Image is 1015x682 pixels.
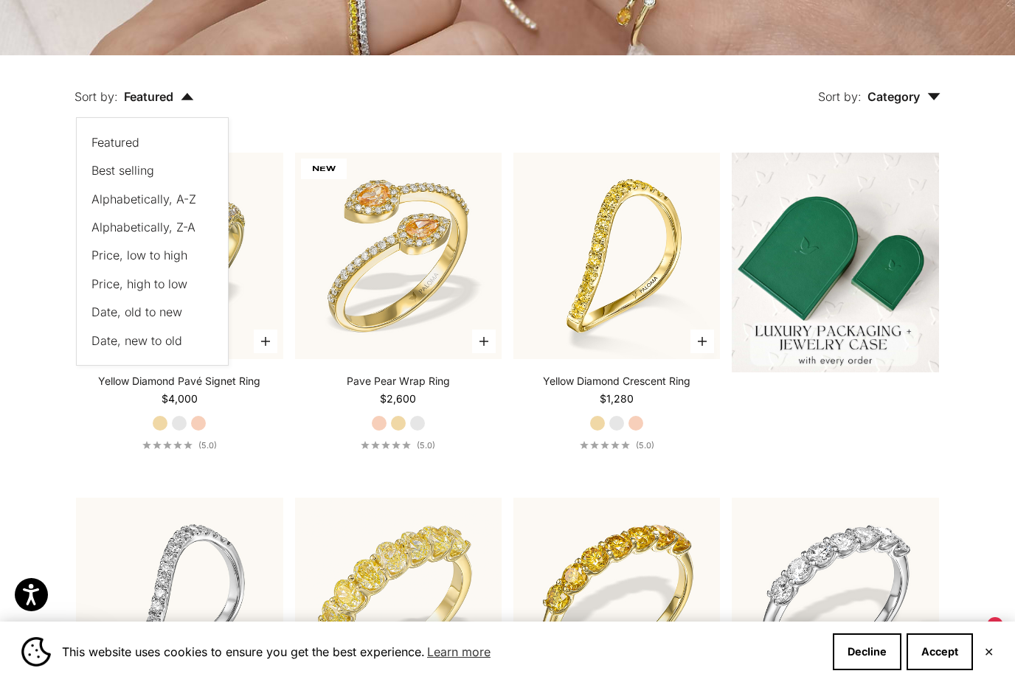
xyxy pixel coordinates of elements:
[62,641,821,663] span: This website uses cookies to ensure you get the best experience.
[361,441,411,449] div: 5.0 out of 5.0 stars
[818,89,862,104] span: Sort by:
[984,647,994,656] button: Close
[580,440,654,450] a: 5.0 out of 5.0 stars(5.0)
[142,441,193,449] div: 5.0 out of 5.0 stars
[75,89,118,104] span: Sort by:
[91,248,187,262] span: Price, low to high
[91,305,182,319] span: Date, old to new
[867,89,940,104] span: Category
[91,163,154,178] span: Best selling
[784,55,974,117] button: Sort by: Category
[295,153,502,359] img: #YellowGold
[301,159,347,179] span: NEW
[41,55,228,117] button: Sort by: Featured
[361,440,435,450] a: 5.0 out of 5.0 stars(5.0)
[347,374,450,389] a: Pave Pear Wrap Ring
[417,440,435,450] span: (5.0)
[91,192,196,206] span: Alphabetically, A-Z
[636,440,654,450] span: (5.0)
[600,392,634,406] sale-price: $1,280
[91,220,195,234] span: Alphabetically, Z-A
[98,374,260,389] a: Yellow Diamond Pavé Signet Ring
[142,440,217,450] a: 5.0 out of 5.0 stars(5.0)
[425,641,493,663] a: Learn more
[513,153,720,359] img: #YellowGold
[21,637,51,667] img: Cookie banner
[380,392,416,406] sale-price: $2,600
[91,276,187,291] span: Price, high to low
[91,333,182,348] span: Date, new to old
[907,633,973,670] button: Accept
[124,89,194,104] span: Featured
[91,135,139,150] span: Featured
[580,441,630,449] div: 5.0 out of 5.0 stars
[833,633,901,670] button: Decline
[543,374,690,389] a: Yellow Diamond Crescent Ring
[198,440,217,450] span: (5.0)
[162,392,198,406] sale-price: $4,000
